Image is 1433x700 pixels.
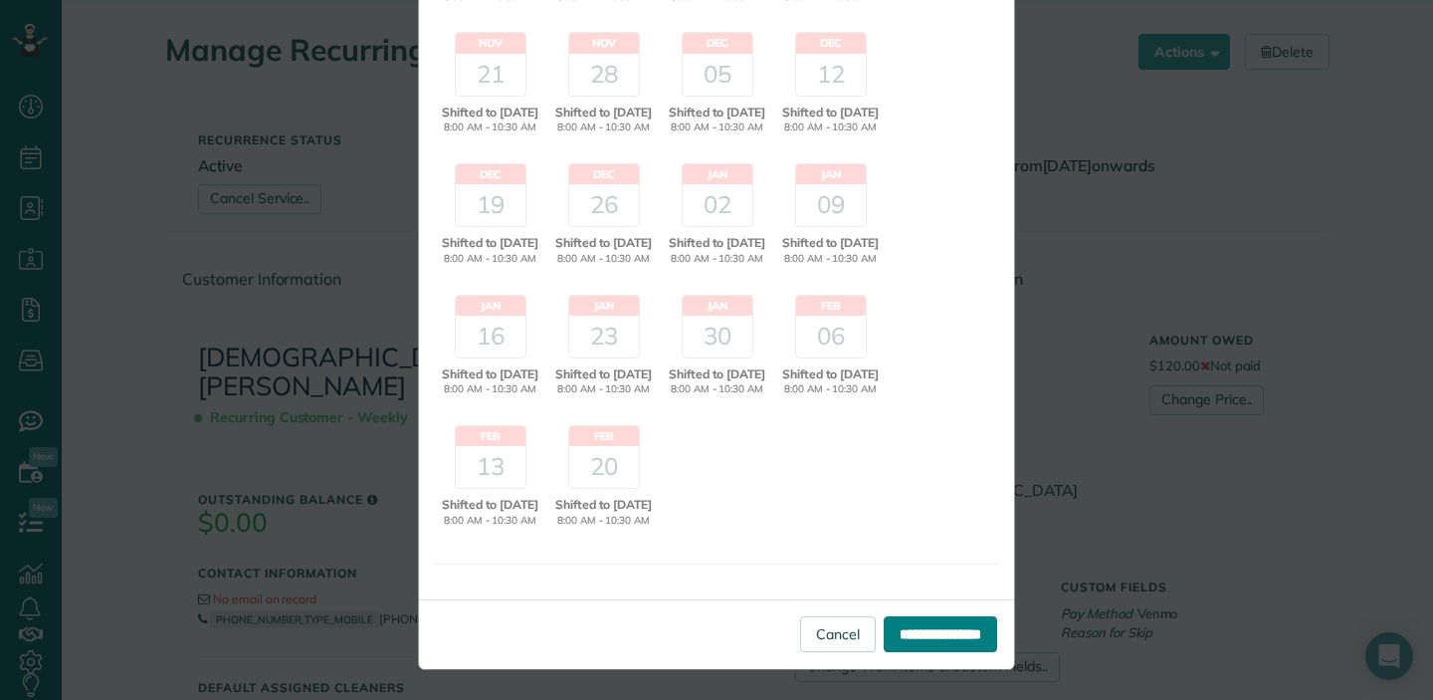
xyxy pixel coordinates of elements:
a: Cancel [800,616,876,652]
span: 8:00 AM - 10:30 AM [549,382,658,397]
span: Shifted to [DATE] [663,365,771,383]
div: 21 [456,54,525,96]
span: 8:00 AM - 10:30 AM [436,120,544,135]
span: 8:00 AM - 10:30 AM [776,382,885,397]
span: Shifted to [DATE] [436,365,544,383]
header: Feb [456,426,525,446]
span: 8:00 AM - 10:30 AM [549,514,658,529]
header: Feb [796,296,866,316]
span: Shifted to [DATE] [663,234,771,252]
header: Jan [683,164,752,184]
span: Shifted to [DATE] [549,365,658,383]
header: Jan [796,164,866,184]
div: 02 [683,184,752,226]
header: Jan [456,296,525,316]
span: 8:00 AM - 10:30 AM [436,382,544,397]
div: 05 [683,54,752,96]
span: 8:00 AM - 10:30 AM [549,120,658,135]
div: 23 [569,316,639,357]
span: Shifted to [DATE] [776,234,885,252]
div: 26 [569,184,639,226]
div: 30 [683,316,752,357]
span: Shifted to [DATE] [776,104,885,121]
header: Dec [569,164,639,184]
span: Shifted to [DATE] [663,104,771,121]
header: Dec [683,33,752,53]
div: 28 [569,54,639,96]
header: Jan [683,296,752,316]
span: 8:00 AM - 10:30 AM [776,120,885,135]
div: 19 [456,184,525,226]
header: Dec [456,164,525,184]
header: Feb [569,426,639,446]
span: 8:00 AM - 10:30 AM [663,120,771,135]
span: 8:00 AM - 10:30 AM [776,252,885,267]
div: 12 [796,54,866,96]
div: 09 [796,184,866,226]
span: Shifted to [DATE] [549,234,658,252]
span: 8:00 AM - 10:30 AM [663,252,771,267]
span: 8:00 AM - 10:30 AM [436,252,544,267]
header: Nov [569,33,639,53]
span: Shifted to [DATE] [436,234,544,252]
span: 8:00 AM - 10:30 AM [436,514,544,529]
div: 06 [796,316,866,357]
span: Shifted to [DATE] [776,365,885,383]
span: 8:00 AM - 10:30 AM [549,252,658,267]
div: 20 [569,446,639,488]
span: 8:00 AM - 10:30 AM [663,382,771,397]
span: Shifted to [DATE] [549,496,658,514]
div: 13 [456,446,525,488]
span: Shifted to [DATE] [549,104,658,121]
header: Dec [796,33,866,53]
header: Jan [569,296,639,316]
span: Shifted to [DATE] [436,496,544,514]
header: Nov [456,33,525,53]
span: Shifted to [DATE] [436,104,544,121]
div: 16 [456,316,525,357]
